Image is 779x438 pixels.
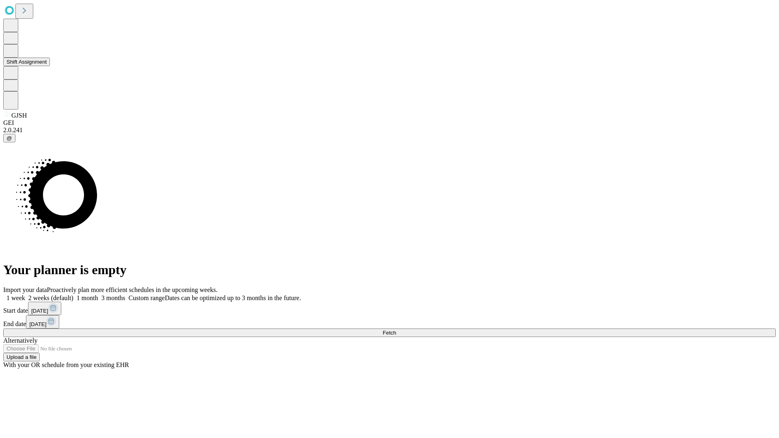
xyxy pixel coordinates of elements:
[28,294,73,301] span: 2 weeks (default)
[3,302,776,315] div: Start date
[6,135,12,141] span: @
[3,328,776,337] button: Fetch
[3,361,129,368] span: With your OR schedule from your existing EHR
[28,302,61,315] button: [DATE]
[3,134,15,142] button: @
[77,294,98,301] span: 1 month
[165,294,301,301] span: Dates can be optimized up to 3 months in the future.
[129,294,165,301] span: Custom range
[3,127,776,134] div: 2.0.241
[383,330,396,336] span: Fetch
[31,308,48,314] span: [DATE]
[29,321,46,327] span: [DATE]
[3,119,776,127] div: GEI
[11,112,27,119] span: GJSH
[3,262,776,277] h1: Your planner is empty
[3,315,776,328] div: End date
[3,58,50,66] button: Shift Assignment
[3,337,37,344] span: Alternatively
[101,294,125,301] span: 3 months
[6,294,25,301] span: 1 week
[26,315,59,328] button: [DATE]
[47,286,217,293] span: Proactively plan more efficient schedules in the upcoming weeks.
[3,286,47,293] span: Import your data
[3,353,40,361] button: Upload a file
